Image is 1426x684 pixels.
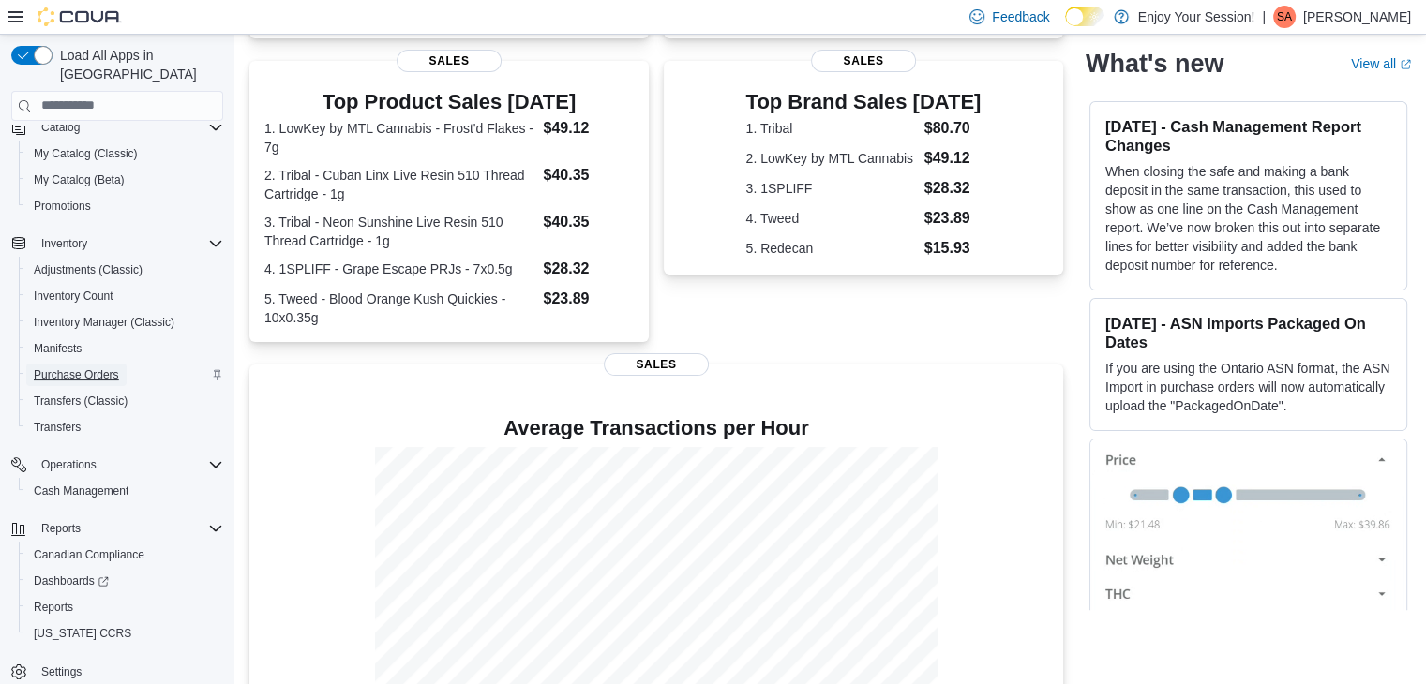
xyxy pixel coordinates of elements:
span: My Catalog (Classic) [34,146,138,161]
dd: $23.89 [924,207,982,230]
span: Operations [34,454,223,476]
a: Transfers [26,416,88,439]
dt: 1. Tribal [746,119,917,138]
button: Transfers [19,414,231,440]
button: Reports [19,594,231,620]
button: Adjustments (Classic) [19,257,231,283]
span: Transfers [26,416,223,439]
button: Inventory Manager (Classic) [19,309,231,335]
span: Sales [604,353,709,376]
span: My Catalog (Beta) [26,169,223,191]
span: Adjustments (Classic) [26,259,223,281]
h3: [DATE] - Cash Management Report Changes [1105,117,1391,155]
a: Reports [26,596,81,618]
h2: What's new [1086,49,1223,79]
span: Canadian Compliance [34,547,144,562]
span: Reports [41,521,81,536]
span: Washington CCRS [26,622,223,645]
span: Promotions [26,195,223,217]
span: My Catalog (Classic) [26,142,223,165]
a: Inventory Count [26,285,121,307]
a: View allExternal link [1351,56,1411,71]
button: Catalog [4,114,231,141]
span: Canadian Compliance [26,543,223,566]
span: Transfers (Classic) [26,390,223,412]
a: Transfers (Classic) [26,390,135,412]
span: [US_STATE] CCRS [34,626,131,641]
button: My Catalog (Classic) [19,141,231,167]
dd: $15.93 [924,237,982,260]
p: | [1262,6,1266,28]
button: Manifests [19,335,231,362]
span: Catalog [41,120,80,135]
h3: Top Brand Sales [DATE] [746,91,982,113]
a: My Catalog (Classic) [26,142,145,165]
span: Sales [811,50,916,72]
span: Cash Management [26,480,223,502]
span: Sales [397,50,502,72]
span: Operations [41,457,97,472]
span: Inventory [34,232,223,255]
dt: 1. LowKey by MTL Cannabis - Frost'd Flakes - 7g [264,119,535,156]
button: Purchase Orders [19,362,231,388]
p: If you are using the Ontario ASN format, the ASN Import in purchase orders will now automatically... [1105,359,1391,415]
button: Canadian Compliance [19,542,231,568]
span: Inventory Manager (Classic) [26,311,223,334]
dt: 3. 1SPLIFF [746,179,917,198]
span: Cash Management [34,483,128,498]
span: Transfers [34,420,81,435]
span: Inventory Manager (Classic) [34,315,174,330]
dd: $80.70 [924,117,982,140]
h3: [DATE] - ASN Imports Packaged On Dates [1105,314,1391,351]
button: Catalog [34,116,87,139]
h3: Top Product Sales [DATE] [264,91,634,113]
span: My Catalog (Beta) [34,172,125,187]
span: Reports [34,517,223,540]
span: Settings [41,664,82,679]
span: Inventory Count [34,289,113,304]
dt: 4. 1SPLIFF - Grape Escape PRJs - 7x0.5g [264,260,535,278]
dt: 4. Tweed [746,209,917,228]
span: Promotions [34,199,91,214]
span: Inventory Count [26,285,223,307]
a: My Catalog (Beta) [26,169,132,191]
img: Cova [38,7,122,26]
button: Operations [4,452,231,478]
p: Enjoy Your Session! [1138,6,1255,28]
button: Reports [4,515,231,542]
dd: $28.32 [543,258,633,280]
button: Operations [34,454,104,476]
a: Dashboards [19,568,231,594]
span: Reports [26,596,223,618]
button: My Catalog (Beta) [19,167,231,193]
dd: $49.12 [924,147,982,170]
button: Transfers (Classic) [19,388,231,414]
dd: $49.12 [543,117,633,140]
div: Sabir Ali [1273,6,1296,28]
span: Manifests [34,341,82,356]
span: SA [1277,6,1292,28]
button: Cash Management [19,478,231,504]
button: Inventory Count [19,283,231,309]
a: Promotions [26,195,98,217]
span: Manifests [26,337,223,360]
dd: $40.35 [543,211,633,233]
a: Settings [34,661,89,683]
input: Dark Mode [1065,7,1104,26]
span: Load All Apps in [GEOGRAPHIC_DATA] [53,46,223,83]
a: Cash Management [26,480,136,502]
p: When closing the safe and making a bank deposit in the same transaction, this used to show as one... [1105,162,1391,275]
span: Dashboards [26,570,223,592]
a: Purchase Orders [26,364,127,386]
button: Inventory [34,232,95,255]
a: Manifests [26,337,89,360]
span: Purchase Orders [34,367,119,382]
button: Inventory [4,230,231,257]
dd: $23.89 [543,288,633,310]
button: Reports [34,517,88,540]
span: Reports [34,600,73,615]
span: Dark Mode [1065,26,1066,27]
button: [US_STATE] CCRS [19,620,231,647]
a: Canadian Compliance [26,543,152,566]
a: [US_STATE] CCRS [26,622,139,645]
